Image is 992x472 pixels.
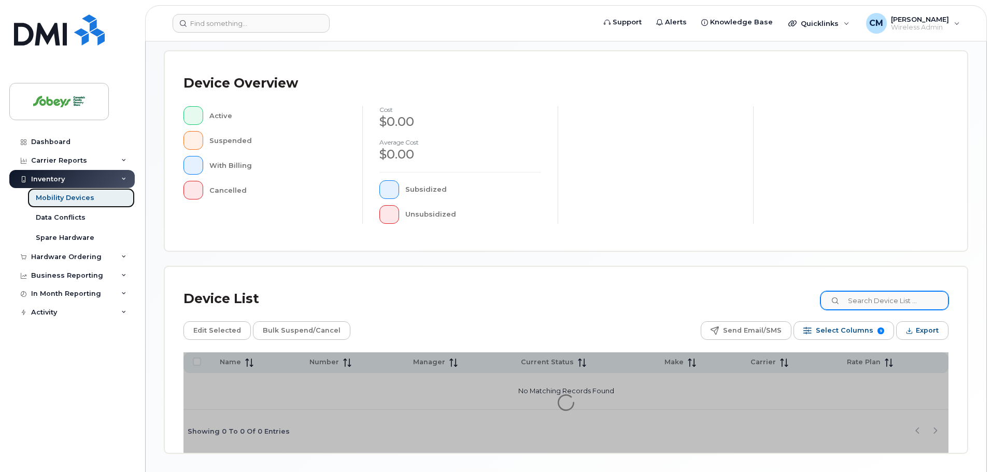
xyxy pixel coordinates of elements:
[891,23,949,32] span: Wireless Admin
[896,321,948,340] button: Export
[193,323,241,338] span: Edit Selected
[379,113,541,131] div: $0.00
[253,321,350,340] button: Bulk Suspend/Cancel
[183,321,251,340] button: Edit Selected
[665,17,687,27] span: Alerts
[710,17,773,27] span: Knowledge Base
[859,13,967,34] div: Christine Mcmahon
[379,139,541,146] h4: Average cost
[869,17,883,30] span: CM
[916,323,939,338] span: Export
[701,321,791,340] button: Send Email/SMS
[405,205,542,224] div: Unsubsidized
[793,321,894,340] button: Select Columns 9
[816,323,873,338] span: Select Columns
[649,12,694,33] a: Alerts
[183,70,298,97] div: Device Overview
[405,180,542,199] div: Subsidized
[379,106,541,113] h4: cost
[597,12,649,33] a: Support
[891,15,949,23] span: [PERSON_NAME]
[877,327,884,334] span: 9
[209,106,346,125] div: Active
[694,12,780,33] a: Knowledge Base
[263,323,341,338] span: Bulk Suspend/Cancel
[183,285,259,312] div: Device List
[173,14,330,33] input: Find something...
[209,156,346,175] div: With Billing
[209,131,346,150] div: Suspended
[379,146,541,163] div: $0.00
[801,19,839,27] span: Quicklinks
[723,323,782,338] span: Send Email/SMS
[781,13,857,34] div: Quicklinks
[613,17,642,27] span: Support
[209,181,346,199] div: Cancelled
[820,291,948,310] input: Search Device List ...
